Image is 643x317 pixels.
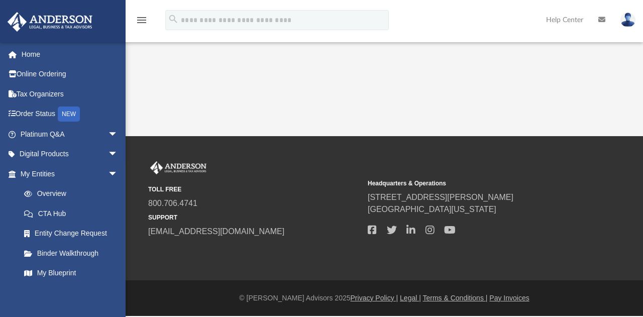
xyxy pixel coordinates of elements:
[7,44,133,64] a: Home
[423,294,488,302] a: Terms & Conditions |
[7,124,133,144] a: Platinum Q&Aarrow_drop_down
[620,13,635,27] img: User Pic
[168,14,179,25] i: search
[400,294,421,302] a: Legal |
[148,161,208,174] img: Anderson Advisors Platinum Portal
[368,205,496,214] a: [GEOGRAPHIC_DATA][US_STATE]
[136,14,148,26] i: menu
[58,107,80,122] div: NEW
[5,12,95,32] img: Anderson Advisors Platinum Portal
[14,263,128,283] a: My Blueprint
[7,84,133,104] a: Tax Organizers
[7,144,133,164] a: Digital Productsarrow_drop_down
[14,224,133,244] a: Entity Change Request
[489,294,529,302] a: Pay Invoices
[14,243,133,263] a: Binder Walkthrough
[108,144,128,165] span: arrow_drop_down
[108,164,128,184] span: arrow_drop_down
[148,227,284,236] a: [EMAIL_ADDRESS][DOMAIN_NAME]
[148,185,361,194] small: TOLL FREE
[368,179,580,188] small: Headquarters & Operations
[108,124,128,145] span: arrow_drop_down
[14,283,133,303] a: Tax Due Dates
[14,203,133,224] a: CTA Hub
[136,19,148,26] a: menu
[351,294,398,302] a: Privacy Policy |
[14,184,133,204] a: Overview
[126,293,643,303] div: © [PERSON_NAME] Advisors 2025
[7,164,133,184] a: My Entitiesarrow_drop_down
[368,193,513,201] a: [STREET_ADDRESS][PERSON_NAME]
[7,104,133,125] a: Order StatusNEW
[148,199,197,207] a: 800.706.4741
[148,213,361,222] small: SUPPORT
[7,64,133,84] a: Online Ordering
